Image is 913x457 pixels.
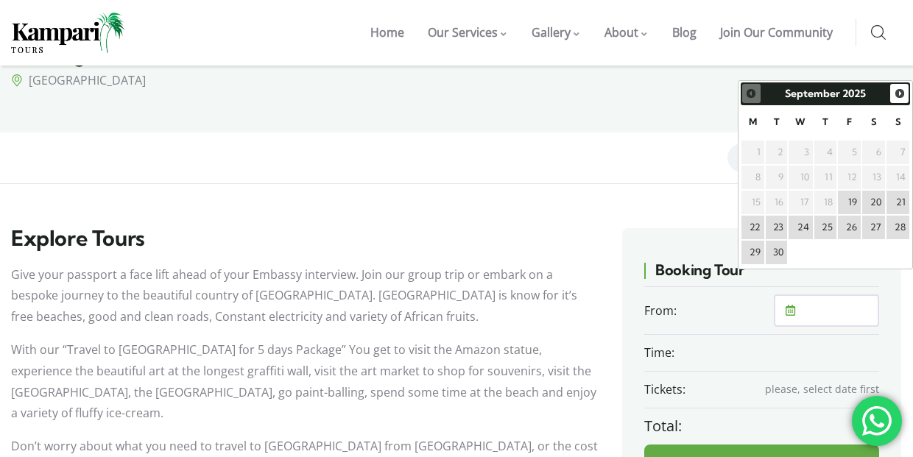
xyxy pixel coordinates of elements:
[774,116,780,127] span: Tuesday
[644,416,682,437] label: Total:
[727,144,799,172] a: Share
[672,24,697,40] span: Blog
[785,87,840,100] span: September
[894,88,906,99] span: Next
[11,339,600,424] p: With our “Travel to [GEOGRAPHIC_DATA] for 5 days Package” You get to visit the Amazon statue, exp...
[871,116,877,127] span: Saturday
[862,191,885,214] a: 20
[852,396,902,446] div: 'Chat
[11,228,600,249] h2: Explore Tours
[741,241,764,264] a: 29
[644,300,774,322] label: From:
[847,116,852,127] span: Friday
[370,24,404,40] span: Home
[814,216,837,239] a: 25
[886,191,909,214] a: 21
[838,191,861,214] a: 19
[842,87,866,100] span: 2025
[532,24,571,40] span: Gallery
[886,216,909,239] a: 28
[604,24,638,40] span: About
[838,216,861,239] a: 26
[749,116,757,127] span: Monday
[428,24,498,40] span: Our Services
[890,84,909,102] a: Next
[11,264,600,327] p: Give your passport a face lift ahead of your Embassy interview. Join our group trip or embark on ...
[11,13,125,53] img: Home
[741,216,764,239] a: 22
[29,72,146,88] span: [GEOGRAPHIC_DATA]
[720,24,833,40] span: Join Our Community
[895,116,901,127] span: Sunday
[789,216,812,239] a: 24
[862,216,885,239] a: 27
[644,342,864,364] label: Time:
[644,379,759,400] label: Tickets:
[822,116,828,127] span: Thursday
[760,379,880,400] div: please, select date first
[795,116,806,127] span: Wednesday
[644,261,879,287] h3: Booking Tour
[766,241,788,264] a: 30
[766,216,788,239] a: 23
